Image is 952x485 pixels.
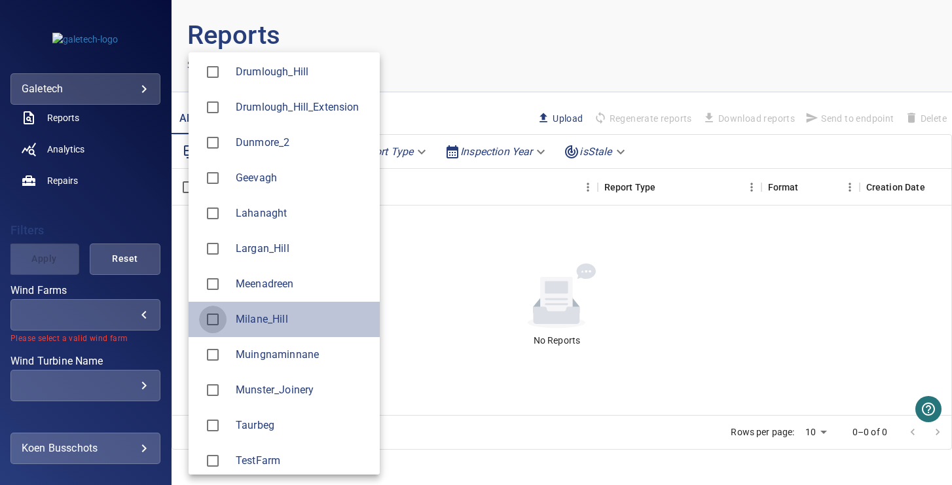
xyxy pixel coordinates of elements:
[236,170,369,186] div: Wind Farms Geevagh
[236,382,369,398] div: Wind Farms Munster_Joinery
[236,99,369,115] span: Drumlough_Hill_Extension
[236,241,369,257] div: Wind Farms Largan_Hill
[199,94,227,121] span: Drumlough_Hill_Extension
[236,241,369,257] span: Largan_Hill
[199,164,227,192] span: Geevagh
[236,382,369,398] span: Munster_Joinery
[236,64,369,80] span: Drumlough_Hill
[236,276,369,292] div: Wind Farms Meenadreen
[199,235,227,262] span: Largan_Hill
[236,276,369,292] span: Meenadreen
[236,206,369,221] div: Wind Farms Lahanaght
[236,170,369,186] span: Geevagh
[236,99,369,115] div: Wind Farms Drumlough_Hill_Extension
[199,200,227,227] span: Lahanaght
[236,418,369,433] span: Taurbeg
[236,453,369,469] div: Wind Farms TestFarm
[236,135,369,151] span: Dunmore_2
[236,64,369,80] div: Wind Farms Drumlough_Hill
[199,376,227,404] span: Munster_Joinery
[199,447,227,475] span: TestFarm
[236,135,369,151] div: Wind Farms Dunmore_2
[199,412,227,439] span: Taurbeg
[236,418,369,433] div: Wind Farms Taurbeg
[199,306,227,333] span: Milane_Hill
[199,270,227,298] span: Meenadreen
[236,453,369,469] span: TestFarm
[199,129,227,156] span: Dunmore_2
[236,312,369,327] div: Wind Farms Milane_Hill
[236,312,369,327] span: Milane_Hill
[236,206,369,221] span: Lahanaght
[236,347,369,363] span: Muingnaminnane
[236,347,369,363] div: Wind Farms Muingnaminnane
[199,58,227,86] span: Drumlough_Hill
[199,341,227,368] span: Muingnaminnane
